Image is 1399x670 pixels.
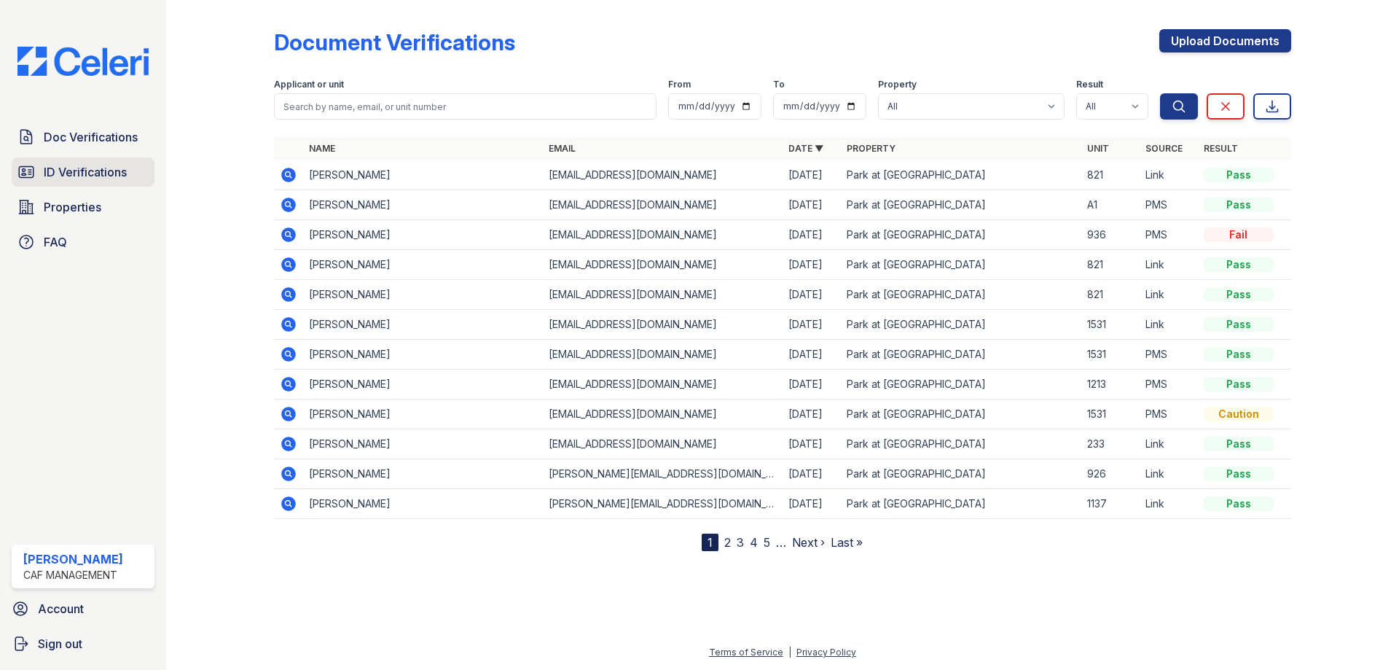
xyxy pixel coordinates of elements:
td: [EMAIL_ADDRESS][DOMAIN_NAME] [543,370,783,400]
a: Upload Documents [1159,29,1291,52]
td: 1213 [1081,370,1140,400]
div: Pass [1204,257,1274,272]
div: Document Verifications [274,29,515,55]
label: From [668,79,691,90]
div: 1 [702,534,718,551]
td: [PERSON_NAME] [303,459,543,489]
label: To [773,79,785,90]
a: FAQ [12,227,154,257]
td: [EMAIL_ADDRESS][DOMAIN_NAME] [543,160,783,190]
label: Property [878,79,917,90]
label: Applicant or unit [274,79,344,90]
td: [EMAIL_ADDRESS][DOMAIN_NAME] [543,190,783,220]
div: Pass [1204,347,1274,362]
td: [PERSON_NAME] [303,489,543,519]
a: Email [549,143,576,154]
td: [DATE] [783,429,841,459]
td: Link [1140,250,1198,280]
td: 1531 [1081,400,1140,429]
a: 2 [724,535,731,550]
a: Doc Verifications [12,122,154,152]
td: 821 [1081,280,1140,310]
a: Sign out [6,629,160,658]
td: [PERSON_NAME] [303,280,543,310]
img: CE_Logo_Blue-a8612792a0a2168367f1c8372b55b34899dd931a85d93a1a3d3e32e68fde9ad4.png [6,47,160,76]
td: [DATE] [783,370,841,400]
td: Link [1140,459,1198,489]
td: Park at [GEOGRAPHIC_DATA] [841,190,1081,220]
td: 821 [1081,250,1140,280]
td: [DATE] [783,310,841,340]
td: Park at [GEOGRAPHIC_DATA] [841,280,1081,310]
td: [EMAIL_ADDRESS][DOMAIN_NAME] [543,429,783,459]
td: Park at [GEOGRAPHIC_DATA] [841,340,1081,370]
td: [PERSON_NAME] [303,400,543,429]
a: Name [309,143,335,154]
td: [DATE] [783,459,841,489]
div: [PERSON_NAME] [23,550,123,568]
td: 233 [1081,429,1140,459]
td: Park at [GEOGRAPHIC_DATA] [841,310,1081,340]
td: PMS [1140,400,1198,429]
a: Result [1204,143,1238,154]
div: Pass [1204,168,1274,182]
div: CAF Management [23,568,123,583]
span: Doc Verifications [44,128,138,146]
span: ID Verifications [44,163,127,181]
label: Result [1076,79,1103,90]
td: [EMAIL_ADDRESS][DOMAIN_NAME] [543,310,783,340]
td: Park at [GEOGRAPHIC_DATA] [841,250,1081,280]
td: [PERSON_NAME][EMAIL_ADDRESS][DOMAIN_NAME] [543,489,783,519]
div: Pass [1204,198,1274,212]
td: [DATE] [783,250,841,280]
td: Link [1140,160,1198,190]
td: PMS [1140,370,1198,400]
td: Park at [GEOGRAPHIC_DATA] [841,160,1081,190]
td: [DATE] [783,400,841,429]
div: Pass [1204,377,1274,392]
a: Privacy Policy [796,647,856,658]
a: Terms of Service [709,647,783,658]
td: Link [1140,280,1198,310]
td: PMS [1140,190,1198,220]
div: | [788,647,791,658]
td: PMS [1140,340,1198,370]
td: [EMAIL_ADDRESS][DOMAIN_NAME] [543,220,783,250]
td: [PERSON_NAME] [303,220,543,250]
td: 936 [1081,220,1140,250]
div: Pass [1204,287,1274,302]
td: Link [1140,310,1198,340]
a: 3 [737,535,744,550]
a: Unit [1087,143,1109,154]
td: 821 [1081,160,1140,190]
a: Source [1145,143,1183,154]
td: [PERSON_NAME] [303,370,543,400]
a: Property [847,143,896,154]
td: [EMAIL_ADDRESS][DOMAIN_NAME] [543,250,783,280]
a: 4 [750,535,758,550]
td: Park at [GEOGRAPHIC_DATA] [841,459,1081,489]
span: FAQ [44,233,67,251]
td: 1531 [1081,340,1140,370]
span: Properties [44,198,101,216]
td: Park at [GEOGRAPHIC_DATA] [841,489,1081,519]
td: A1 [1081,190,1140,220]
td: PMS [1140,220,1198,250]
a: ID Verifications [12,157,154,187]
td: 1531 [1081,310,1140,340]
td: [DATE] [783,190,841,220]
div: Pass [1204,317,1274,332]
td: Link [1140,429,1198,459]
div: Caution [1204,407,1274,421]
td: Park at [GEOGRAPHIC_DATA] [841,429,1081,459]
div: Pass [1204,437,1274,451]
div: Fail [1204,227,1274,242]
td: Park at [GEOGRAPHIC_DATA] [841,370,1081,400]
td: Park at [GEOGRAPHIC_DATA] [841,220,1081,250]
span: Account [38,600,84,618]
td: [PERSON_NAME] [303,429,543,459]
td: [EMAIL_ADDRESS][DOMAIN_NAME] [543,400,783,429]
td: 1137 [1081,489,1140,519]
td: Park at [GEOGRAPHIC_DATA] [841,400,1081,429]
td: [PERSON_NAME] [303,190,543,220]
